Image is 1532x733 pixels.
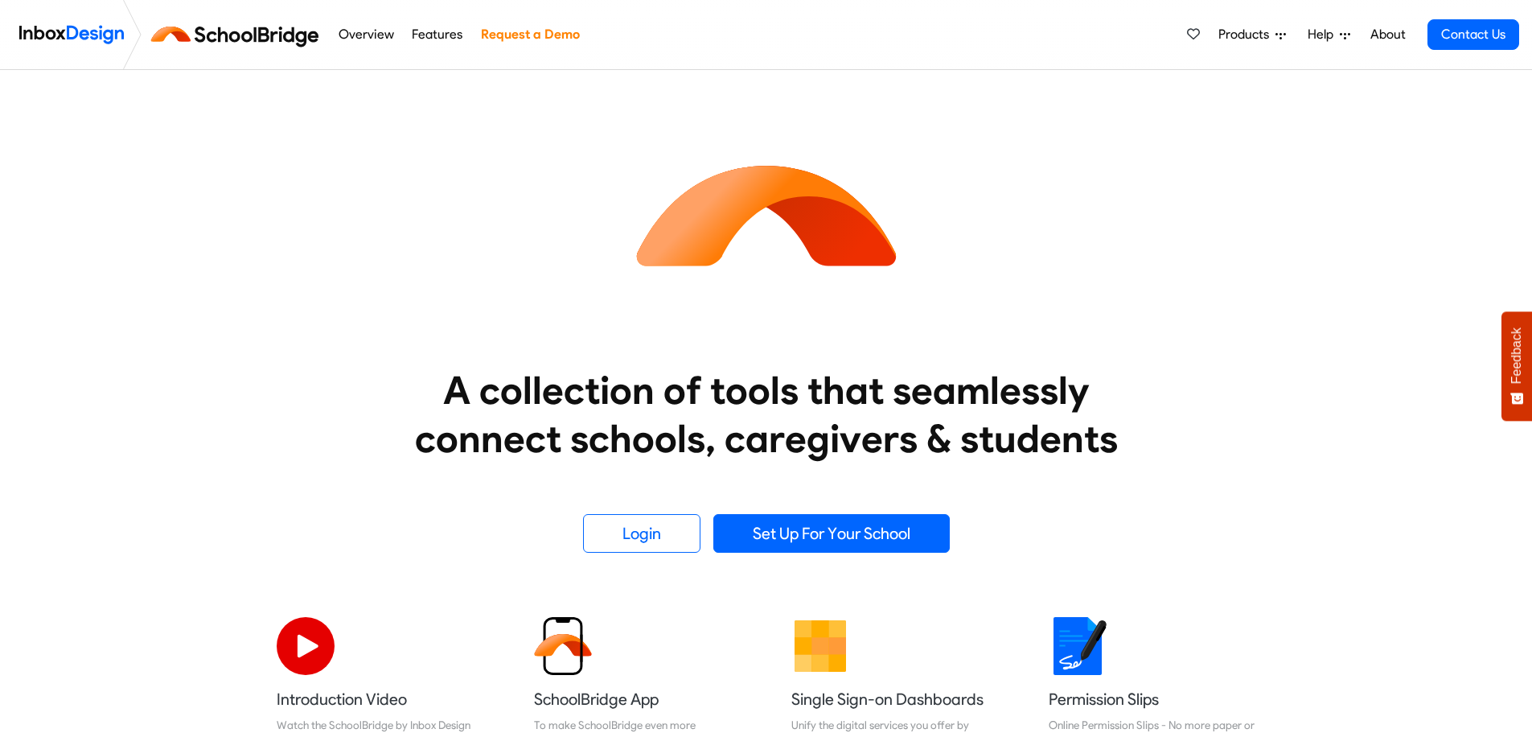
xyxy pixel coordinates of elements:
[476,19,584,51] a: Request a Demo
[1427,19,1519,50] a: Contact Us
[1212,19,1292,51] a: Products
[277,617,335,675] img: 2022_07_11_icon_video_playback.svg
[1501,311,1532,421] button: Feedback - Show survey
[1366,19,1410,51] a: About
[1049,617,1107,675] img: 2022_01_18_icon_signature.svg
[791,617,849,675] img: 2022_01_13_icon_grid.svg
[408,19,467,51] a: Features
[148,15,329,54] img: schoolbridge logo
[334,19,398,51] a: Overview
[1509,327,1524,384] span: Feedback
[1049,688,1256,710] h5: Permission Slips
[384,366,1148,463] heading: A collection of tools that seamlessly connect schools, caregivers & students
[791,688,999,710] h5: Single Sign-on Dashboards
[1308,25,1340,44] span: Help
[277,688,484,710] h5: Introduction Video
[534,617,592,675] img: 2022_01_13_icon_sb_app.svg
[534,688,741,710] h5: SchoolBridge App
[583,514,700,553] a: Login
[622,70,911,360] img: icon_schoolbridge.svg
[713,514,950,553] a: Set Up For Your School
[1218,25,1275,44] span: Products
[1301,19,1357,51] a: Help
